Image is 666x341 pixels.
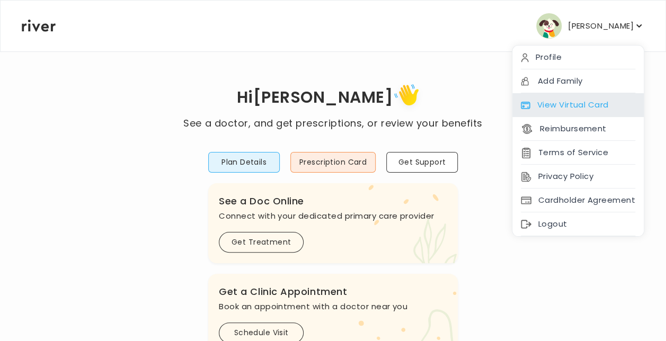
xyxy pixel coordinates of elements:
p: Book an appointment with a doctor near you [219,299,447,314]
div: Privacy Policy [512,165,644,189]
img: user avatar [536,13,562,39]
button: user avatar[PERSON_NAME] [536,13,644,39]
h3: Get a Clinic Appointment [219,284,447,299]
p: Connect with your dedicated primary care provider [219,209,447,223]
button: Reimbursement [521,121,606,136]
div: Profile [512,46,644,69]
p: See a doctor, and get prescriptions, or review your benefits [183,116,482,131]
p: [PERSON_NAME] [568,19,634,33]
button: Get Support [386,152,458,173]
div: Add Family [512,69,644,93]
div: Cardholder Agreement [512,189,644,212]
button: Plan Details [208,152,280,173]
div: Terms of Service [512,141,644,165]
div: View Virtual Card [512,93,644,117]
button: Get Treatment [219,232,304,253]
h3: See a Doc Online [219,194,447,209]
div: Logout [512,212,644,236]
button: Prescription Card [290,152,376,173]
h1: Hi [PERSON_NAME] [183,80,482,116]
